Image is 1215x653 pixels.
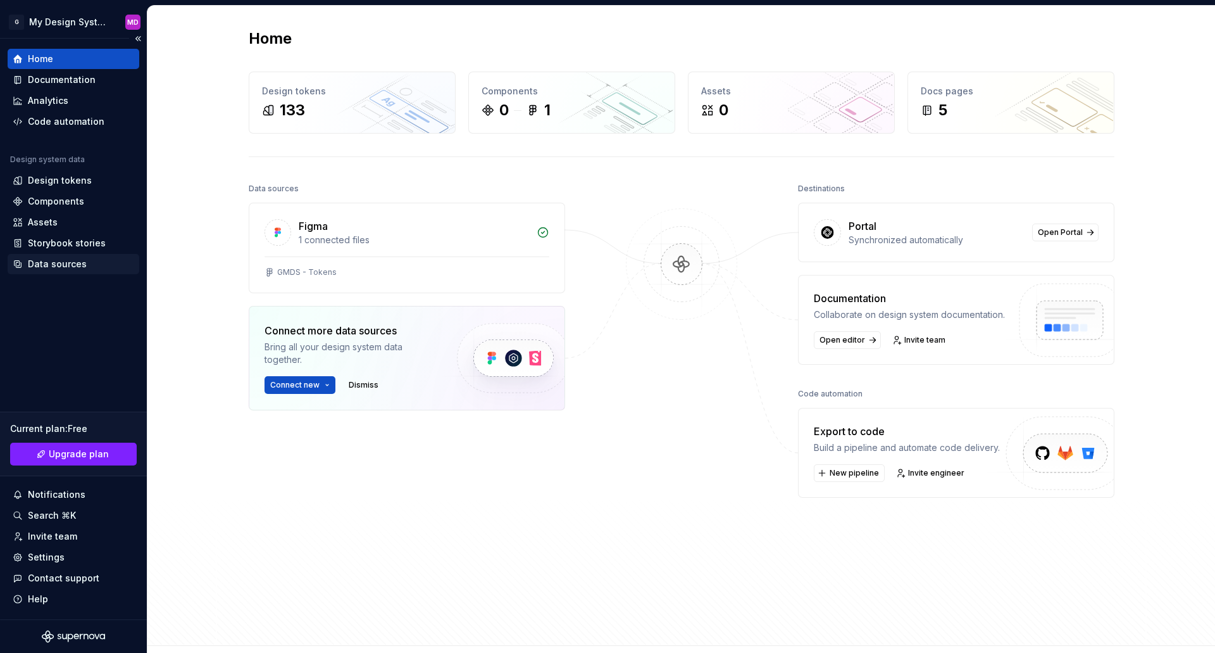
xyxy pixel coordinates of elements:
button: Connect new [265,376,335,394]
button: New pipeline [814,464,885,482]
button: Help [8,589,139,609]
button: Notifications [8,485,139,505]
span: Invite team [904,335,945,345]
a: Design tokens [8,170,139,191]
a: Code automation [8,111,139,132]
a: Data sources [8,254,139,274]
a: Open editor [814,331,881,349]
div: Settings [28,551,65,564]
button: Search ⌘K [8,505,139,526]
a: Figma1 connected filesGMDS - Tokens [249,203,565,293]
div: Help [28,593,48,605]
a: Settings [8,547,139,567]
div: Home [28,53,53,65]
div: 0 [719,100,728,120]
div: Assets [701,85,882,98]
button: Dismiss [343,376,384,394]
a: Design tokens133 [249,72,456,134]
a: Assets [8,212,139,232]
div: Figma [299,219,328,234]
a: Components01 [468,72,675,134]
div: My Design System [29,16,110,29]
a: Assets0 [688,72,895,134]
div: Storybook stories [28,237,106,250]
button: Collapse sidebar [129,30,147,48]
div: Invite team [28,530,77,543]
div: Destinations [798,180,845,198]
div: Contact support [28,572,99,585]
div: GMDS - Tokens [277,267,337,277]
div: Bring all your design system data together. [265,341,435,366]
div: Docs pages [921,85,1101,98]
span: Connect new [270,380,320,390]
span: Open Portal [1038,227,1083,238]
h2: Home [249,29,292,49]
div: Search ⌘K [28,509,76,522]
span: New pipeline [830,468,879,478]
div: Data sources [249,180,299,198]
a: Documentation [8,70,139,90]
a: Invite team [8,526,139,547]
div: Components [28,195,84,208]
div: 133 [280,100,305,120]
div: Collaborate on design system documentation. [814,308,1005,321]
div: Portal [849,219,876,234]
div: Connect more data sources [265,323,435,338]
div: Notifications [28,488,85,501]
div: Code automation [798,385,863,403]
div: Synchronized automatically [849,234,1025,246]
a: Invite team [888,331,951,349]
div: Data sources [28,258,87,270]
a: Storybook stories [8,233,139,253]
span: Upgrade plan [49,448,109,460]
div: Build a pipeline and automate code delivery. [814,441,1000,454]
div: Analytics [28,94,68,107]
a: Invite engineer [892,464,970,482]
button: Contact support [8,568,139,588]
div: 1 [544,100,551,120]
div: Design tokens [262,85,442,98]
div: Export to code [814,424,1000,439]
div: Components [482,85,662,98]
div: Design system data [10,155,85,165]
button: GMy Design SystemMD [3,8,144,35]
a: Home [8,49,139,69]
svg: Supernova Logo [42,630,105,643]
div: Code automation [28,115,104,128]
a: Analytics [8,91,139,111]
a: Docs pages5 [907,72,1114,134]
div: Documentation [814,291,1005,306]
span: Invite engineer [908,468,964,478]
div: 1 connected files [299,234,529,246]
div: Design tokens [28,174,92,187]
div: MD [127,17,139,27]
a: Upgrade plan [10,443,137,466]
span: Dismiss [349,380,378,390]
a: Open Portal [1032,224,1099,241]
div: G [9,15,24,30]
span: Open editor [819,335,865,345]
a: Components [8,191,139,212]
div: Assets [28,216,58,229]
div: 5 [938,100,947,120]
div: Documentation [28,73,96,86]
div: 0 [499,100,509,120]
div: Current plan : Free [10,422,137,435]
